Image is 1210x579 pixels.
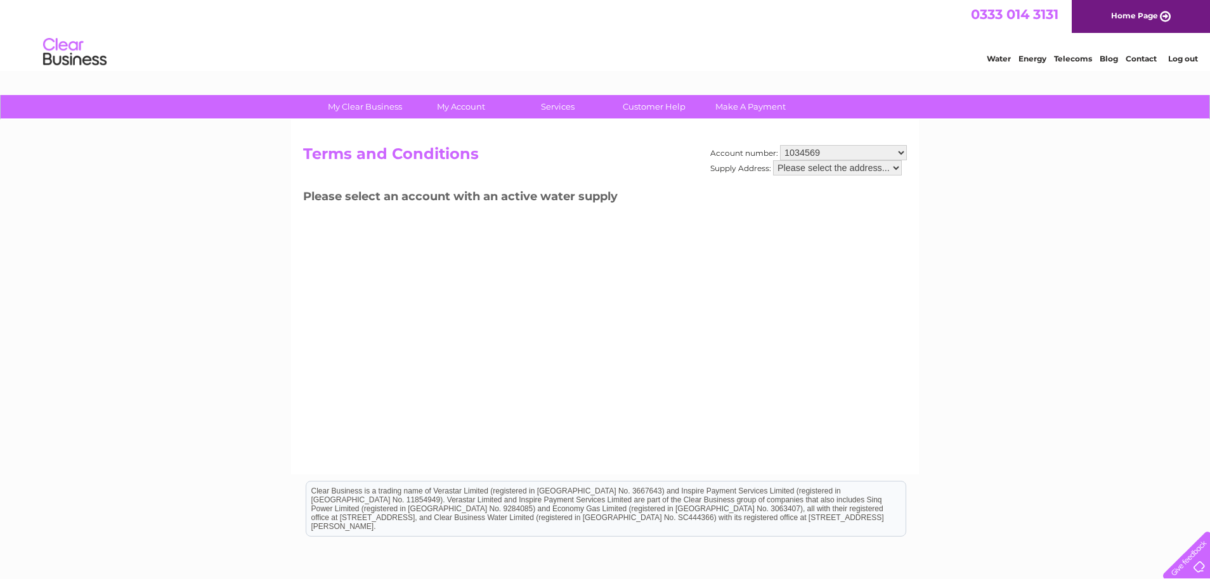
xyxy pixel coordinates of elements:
[987,54,1011,63] a: Water
[1054,54,1092,63] a: Telecoms
[698,95,803,118] a: Make A Payment
[303,188,907,210] h3: Please select an account with an active water supply
[1126,54,1157,63] a: Contact
[313,95,417,118] a: My Clear Business
[505,95,610,118] a: Services
[42,33,107,72] img: logo.png
[1100,54,1118,63] a: Blog
[303,145,907,175] h2: Terms and Conditions
[409,95,514,118] a: My Account
[971,6,1058,22] a: 0333 014 3131
[710,148,778,158] label: Account number:
[1018,54,1046,63] a: Energy
[602,95,706,118] a: Customer Help
[710,163,771,173] label: Supply Address:
[1168,54,1198,63] a: Log out
[306,7,906,61] div: Clear Business is a trading name of Verastar Limited (registered in [GEOGRAPHIC_DATA] No. 3667643...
